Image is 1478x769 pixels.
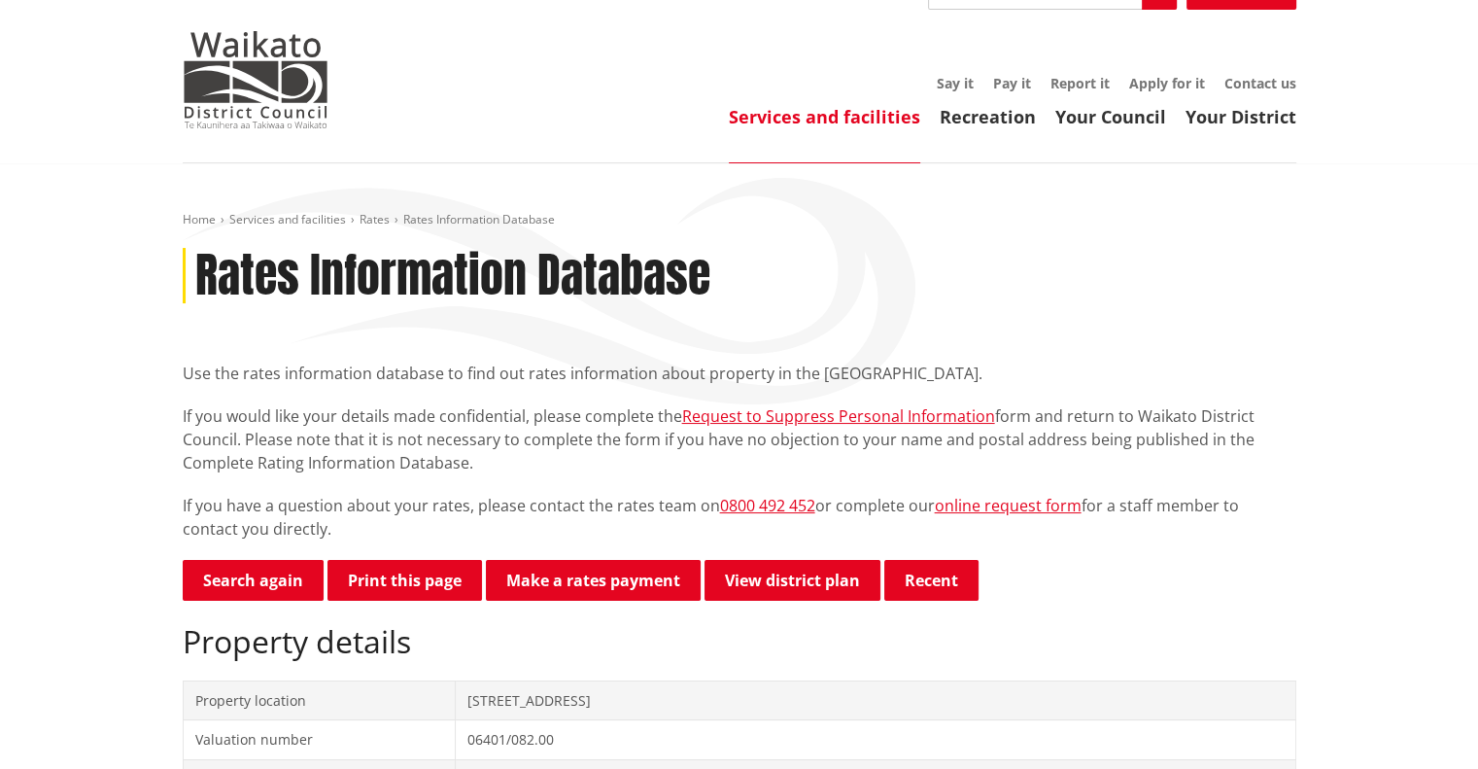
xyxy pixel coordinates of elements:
[455,720,1295,760] td: 06401/082.00
[682,405,995,427] a: Request to Suppress Personal Information
[183,681,455,720] td: Property location
[360,211,390,227] a: Rates
[720,495,815,516] a: 0800 492 452
[1224,74,1296,92] a: Contact us
[455,681,1295,720] td: [STREET_ADDRESS]
[183,212,1296,228] nav: breadcrumb
[1129,74,1205,92] a: Apply for it
[940,105,1036,128] a: Recreation
[1050,74,1110,92] a: Report it
[937,74,974,92] a: Say it
[183,211,216,227] a: Home
[183,720,455,760] td: Valuation number
[195,248,710,304] h1: Rates Information Database
[705,560,880,601] a: View district plan
[935,495,1082,516] a: online request form
[403,211,555,227] span: Rates Information Database
[729,105,920,128] a: Services and facilities
[183,494,1296,541] p: If you have a question about your rates, please contact the rates team on or complete our for a s...
[884,560,979,601] button: Recent
[183,362,1296,385] p: Use the rates information database to find out rates information about property in the [GEOGRAPHI...
[1389,687,1459,757] iframe: Messenger Launcher
[183,31,328,128] img: Waikato District Council - Te Kaunihera aa Takiwaa o Waikato
[993,74,1031,92] a: Pay it
[1186,105,1296,128] a: Your District
[183,623,1296,660] h2: Property details
[1055,105,1166,128] a: Your Council
[183,404,1296,474] p: If you would like your details made confidential, please complete the form and return to Waikato ...
[183,560,324,601] a: Search again
[327,560,482,601] button: Print this page
[486,560,701,601] a: Make a rates payment
[229,211,346,227] a: Services and facilities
